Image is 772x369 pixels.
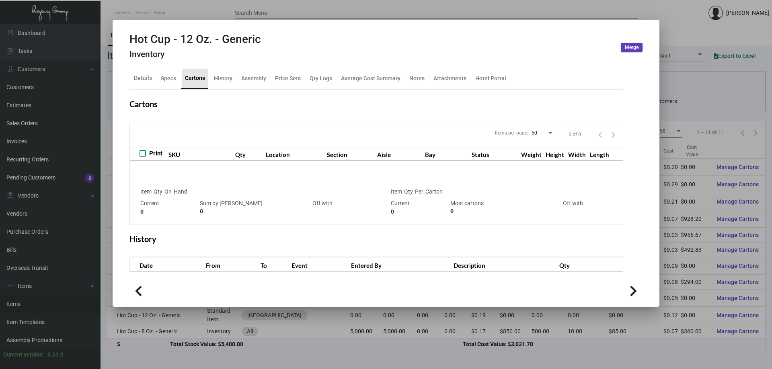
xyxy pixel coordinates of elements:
p: Per [415,188,423,196]
th: Weight [519,147,544,161]
div: Specs [161,74,176,82]
th: Qty [233,147,264,161]
div: 0.51.2 [47,351,64,359]
h2: Cartons [129,99,158,109]
div: History [214,74,232,82]
th: Width [566,147,588,161]
p: Qty [154,188,162,196]
div: Off with [295,199,350,216]
div: 0 of 0 [569,131,581,138]
div: Current version: [3,351,44,359]
h2: Hot Cup - 12 Oz. - Generic [129,33,261,46]
p: On [164,188,172,196]
th: From [204,257,259,271]
span: Print [149,149,162,158]
div: Assembly [241,74,266,82]
h4: Inventory [129,49,261,59]
div: Notes [409,74,425,82]
div: Current [391,199,446,216]
th: To [259,257,289,271]
p: Item [140,188,152,196]
mat-select: Items per page: [532,130,554,136]
div: Cartons [185,74,205,82]
div: Sum by [PERSON_NAME] [200,199,291,216]
div: Hotel Portal [475,74,506,82]
div: Off with [545,199,601,216]
th: Bay [423,147,470,161]
div: Details [134,74,152,82]
div: Average Cost Summary [341,74,400,82]
span: 50 [532,130,537,136]
th: Status [470,147,519,161]
div: Most cartons [450,199,541,216]
th: Entered By [349,257,452,271]
button: Merge [621,43,643,52]
p: Qty [404,188,413,196]
button: Next page [607,128,620,141]
th: Location [264,147,325,161]
th: Aisle [375,147,423,161]
p: Item [391,188,402,196]
div: Items per page: [495,129,528,137]
th: Event [289,257,349,271]
span: Merge [625,44,639,51]
th: Date [130,257,204,271]
h2: History [129,234,156,244]
th: Description [452,257,558,271]
div: Attachments [433,74,466,82]
div: Qty Logs [310,74,332,82]
p: Hand [174,188,187,196]
th: SKU [166,147,233,161]
th: Height [544,147,566,161]
th: Length [588,147,611,161]
p: Carton [425,188,443,196]
div: Price Sets [275,74,301,82]
div: Current [140,199,196,216]
button: Previous page [594,128,607,141]
th: Qty [557,257,623,271]
th: Section [325,147,375,161]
